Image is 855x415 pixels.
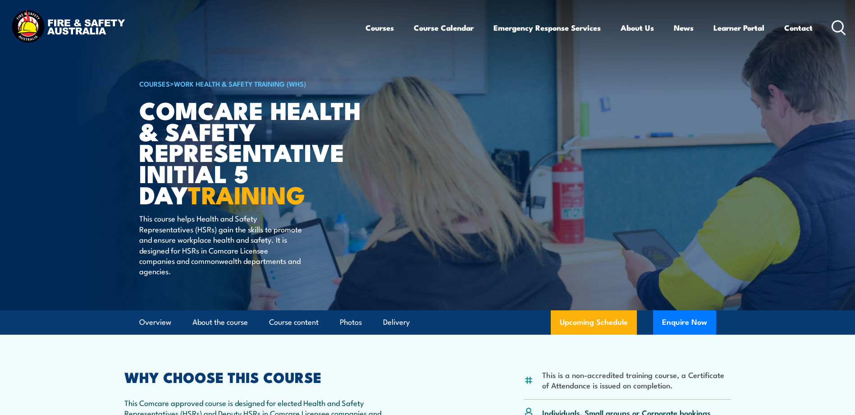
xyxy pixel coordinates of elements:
a: Overview [139,310,171,334]
a: Upcoming Schedule [551,310,637,335]
li: This is a non-accredited training course, a Certificate of Attendance is issued on completion. [542,369,731,391]
a: Course Calendar [414,16,474,40]
a: About the course [192,310,248,334]
a: Delivery [383,310,410,334]
a: Course content [269,310,319,334]
a: News [674,16,694,40]
h1: Comcare Health & Safety Representative Initial 5 Day [139,99,362,205]
a: Learner Portal [713,16,764,40]
a: Emergency Response Services [494,16,601,40]
a: Courses [366,16,394,40]
a: COURSES [139,78,170,88]
a: Contact [784,16,813,40]
button: Enquire Now [653,310,716,335]
h6: > [139,78,362,89]
p: This course helps Health and Safety Representatives (HSRs) gain the skills to promote and ensure ... [139,213,304,276]
a: Photos [340,310,362,334]
h2: WHY CHOOSE THIS COURSE [124,370,388,383]
strong: TRAINING [188,175,305,212]
a: About Us [621,16,654,40]
a: Work Health & Safety Training (WHS) [174,78,306,88]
